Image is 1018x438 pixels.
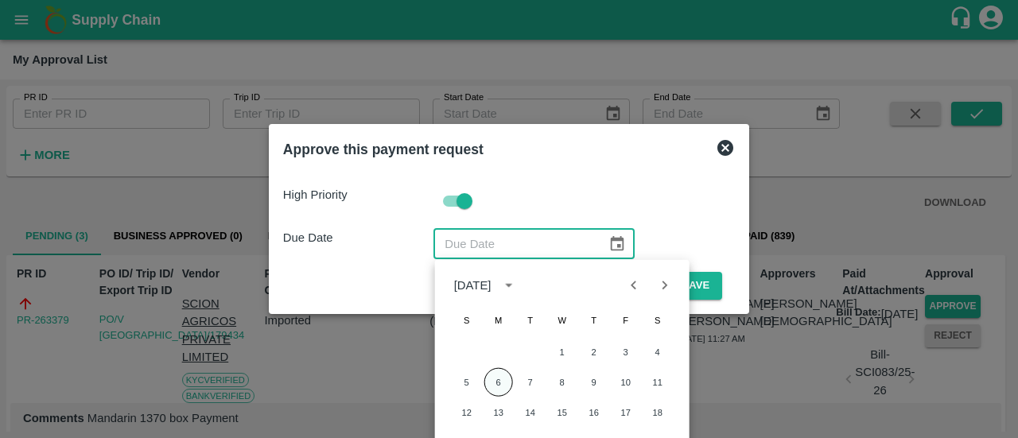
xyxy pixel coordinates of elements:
button: 16 [580,398,608,427]
span: Wednesday [548,304,577,336]
button: 11 [643,368,672,397]
p: Due Date [283,229,433,246]
span: Thursday [580,304,608,336]
input: Due Date [433,229,596,259]
span: Friday [612,304,640,336]
button: 10 [612,368,640,397]
button: 9 [580,368,608,397]
button: 8 [548,368,577,397]
span: Sunday [453,304,481,336]
button: 18 [643,398,672,427]
button: 17 [612,398,640,427]
button: 7 [516,368,545,397]
button: 15 [548,398,577,427]
button: Next month [649,270,679,300]
button: 6 [484,368,513,397]
button: 13 [484,398,513,427]
button: 12 [453,398,481,427]
button: Save [670,272,722,300]
button: calendar view is open, switch to year view [495,273,521,298]
b: Approve this payment request [283,141,484,157]
button: 1 [548,338,577,366]
button: 14 [516,398,545,427]
span: Saturday [643,304,672,336]
p: High Priority [283,186,433,203]
span: Tuesday [516,304,545,336]
button: 4 [643,338,672,366]
button: 3 [612,338,640,366]
button: Previous month [619,270,649,300]
button: 2 [580,338,608,366]
button: Choose date [602,229,632,259]
div: [DATE] [454,277,492,294]
button: 5 [453,368,481,397]
span: Monday [484,304,513,336]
